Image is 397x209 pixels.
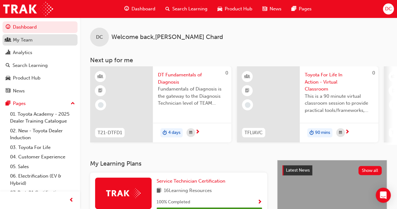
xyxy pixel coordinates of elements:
div: Search Learning [13,62,48,69]
div: Product Hub [13,74,40,82]
span: Service Technician Certification [157,178,225,184]
button: Show all [358,166,382,175]
span: Pages [299,5,312,13]
span: booktick-icon [245,87,249,95]
a: 06. Electrification (EV & Hybrid) [8,171,78,188]
span: Latest News [286,168,310,173]
span: next-icon [345,129,350,135]
span: Toyota For Life In Action - Virtual Classroom [305,71,373,93]
img: Trak [3,2,53,16]
span: prev-icon [69,196,74,204]
span: calendar-icon [189,129,192,137]
span: News [270,5,282,13]
h3: Next up for me [80,57,397,64]
span: duration-icon [163,129,167,137]
span: book-icon [157,187,161,195]
button: Pages [3,98,78,109]
span: car-icon [6,75,10,81]
span: booktick-icon [98,87,103,95]
a: Latest NewsShow all [282,165,382,175]
span: news-icon [262,5,267,13]
img: Trak [106,188,141,198]
span: DT Fundamentals of Diagnosis [158,71,226,85]
span: 4 days [168,129,180,136]
button: DC [383,3,394,14]
button: DashboardMy TeamAnalyticsSearch LearningProduct HubNews [3,20,78,98]
span: Product Hub [225,5,252,13]
span: news-icon [6,88,10,94]
span: learningRecordVerb_NONE-icon [245,102,250,108]
span: calendar-icon [339,129,342,137]
a: 02. New - Toyota Dealer Induction [8,126,78,143]
div: Open Intercom Messenger [376,188,391,203]
a: Search Learning [3,60,78,71]
span: learningResourceType_INSTRUCTOR_LED-icon [98,73,103,81]
span: Fundamentals of Diagnosis is the gateway to the Diagnosis Technician level of TEAM Training and s... [158,85,226,107]
a: Analytics [3,47,78,58]
a: news-iconNews [257,3,287,15]
span: Dashboard [131,5,155,13]
span: 90 mins [315,129,330,136]
span: people-icon [6,37,10,43]
a: guage-iconDashboard [119,3,160,15]
button: Show Progress [257,198,262,206]
span: up-icon [71,100,75,108]
span: 16 Learning Resources [164,187,212,195]
span: duration-icon [309,129,314,137]
a: My Team [3,34,78,46]
span: This is a 90 minute virtual classroom session to provide practical tools/frameworks, behaviours a... [305,93,373,114]
span: learningRecordVerb_NONE-icon [98,102,104,108]
span: 100 % Completed [157,199,190,206]
span: guage-icon [6,25,10,30]
span: car-icon [217,5,222,13]
span: T21-DTFD1 [98,129,122,136]
span: pages-icon [292,5,296,13]
a: 0TFLIAVCToyota For Life In Action - Virtual ClassroomThis is a 90 minute virtual classroom sessio... [237,66,378,142]
span: Welcome back , [PERSON_NAME] Chard [111,34,223,41]
span: DC [385,5,392,13]
span: guage-icon [124,5,129,13]
span: learningResourceType_INSTRUCTOR_LED-icon [392,73,396,81]
a: 03. Toyota For Life [8,143,78,152]
span: learningResourceType_INSTRUCTOR_LED-icon [245,73,249,81]
span: Search Learning [172,5,207,13]
div: News [13,87,25,95]
a: 04. Customer Experience [8,152,78,162]
span: 0 [372,70,375,76]
span: search-icon [165,5,170,13]
div: Analytics [13,49,32,56]
span: DC [96,34,103,41]
a: car-iconProduct Hub [212,3,257,15]
a: 05. Sales [8,162,78,172]
div: My Team [13,36,33,44]
a: News [3,85,78,97]
div: Pages [13,100,26,107]
a: pages-iconPages [287,3,317,15]
span: pages-icon [6,101,10,107]
span: Show Progress [257,200,262,205]
a: 01. Toyota Academy - 2025 Dealer Training Catalogue [8,109,78,126]
a: Dashboard [3,21,78,33]
span: chart-icon [6,50,10,56]
span: TFLIAVC [244,129,263,136]
a: Service Technician Certification [157,178,228,185]
a: Product Hub [3,72,78,84]
a: 0T21-DTFD1DT Fundamentals of DiagnosisFundamentals of Diagnosis is the gateway to the Diagnosis T... [90,66,231,142]
span: search-icon [6,63,10,69]
span: next-icon [195,129,200,135]
span: 0 [225,70,228,76]
h3: My Learning Plans [90,160,267,167]
a: 07. Parts21 Certification [8,188,78,198]
a: search-iconSearch Learning [160,3,212,15]
span: booktick-icon [392,87,396,95]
